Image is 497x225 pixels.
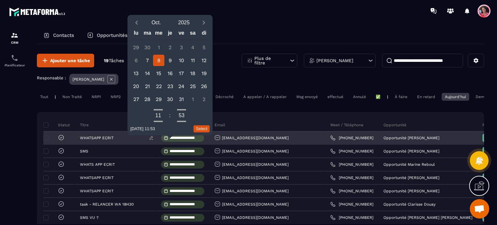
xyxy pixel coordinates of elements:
[81,28,134,44] a: Opportunités
[164,81,176,92] div: 23
[198,81,210,92] div: 26
[176,42,187,53] div: 3
[97,32,127,38] p: Opportunités
[387,95,388,99] p: |
[37,75,66,80] p: Responsable :
[127,93,144,101] div: NRP3
[11,31,18,39] img: formation
[383,175,439,180] p: Opportunité [PERSON_NAME]
[176,81,187,92] div: 24
[153,42,164,53] div: 1
[80,189,114,193] p: WHATSAPP ECRIT
[187,42,198,53] div: 4
[330,202,373,207] a: [PHONE_NUMBER]
[193,125,210,132] button: Select
[187,68,198,79] div: 18
[50,57,90,64] span: Ajouter une tâche
[80,149,88,153] p: SMS
[142,94,153,105] div: 28
[2,27,28,49] a: formationformationCRM
[254,56,283,65] p: Plus de filtre
[330,175,373,180] a: [PHONE_NUMBER]
[177,111,186,120] button: Open minutes overlay
[37,93,51,101] div: Tout
[154,111,163,120] button: Open hours overlay
[198,18,210,27] button: Next month
[37,28,81,44] a: Contacts
[107,93,124,101] div: NRP2
[330,162,373,167] a: [PHONE_NUMBER]
[482,122,493,128] p: Phase
[2,41,28,44] p: CRM
[72,77,104,82] p: [PERSON_NAME]
[130,18,142,27] button: Previous month
[215,122,225,128] p: Email
[88,93,104,101] div: NRP1
[212,93,237,101] div: Décroché
[383,189,439,193] p: Opportunité [PERSON_NAME]
[142,68,153,79] div: 14
[392,93,411,101] div: À faire
[414,93,438,101] div: En retard
[187,28,198,40] div: sa
[9,6,67,18] img: logo
[176,94,187,105] div: 31
[170,17,198,28] button: Open years overlay
[198,68,210,79] div: 19
[198,28,210,40] div: di
[383,162,435,167] p: Opportunité Marine Reboul
[330,149,373,154] a: [PHONE_NUMBER]
[187,81,198,92] div: 25
[109,58,124,63] span: Tâches
[177,120,186,123] button: Decrement minutes
[130,126,155,131] div: 08/10/2025 11:53
[240,93,290,101] div: A appeler / A rappeler
[130,28,210,105] div: Calendar wrapper
[153,81,164,92] div: 22
[164,55,176,66] div: 9
[383,122,406,128] p: Opportunité
[154,120,163,123] button: Decrement hours
[130,55,142,66] div: 6
[45,122,70,128] p: Statut
[330,188,373,194] a: [PHONE_NUMBER]
[187,94,198,105] div: 1
[130,68,142,79] div: 13
[383,202,436,207] p: Opportunité Clarisse Douay
[53,32,74,38] p: Contacts
[330,135,373,141] a: [PHONE_NUMBER]
[198,94,210,105] div: 2
[383,215,472,220] p: Opportunité [PERSON_NAME] [PERSON_NAME]
[80,162,115,167] p: WHATS APP ECRIT
[80,215,99,220] p: SMS VU ?
[372,93,384,101] div: ✅
[104,58,124,64] p: 19
[80,202,134,207] p: task - RELANCER WA 18H30
[324,93,347,101] div: effectué
[153,28,164,40] div: me
[330,215,373,220] a: [PHONE_NUMBER]
[164,68,176,79] div: 16
[153,55,164,66] div: 8
[442,93,469,101] div: Aujourd'hui
[293,93,321,101] div: Msg envoyé
[470,199,489,219] div: Ouvrir le chat
[80,122,89,128] p: Titre
[37,54,94,67] button: Ajouter une tâche
[383,136,439,140] p: Opportunité [PERSON_NAME]
[142,55,153,66] div: 7
[176,28,187,40] div: ve
[153,68,164,79] div: 15
[164,28,176,40] div: je
[166,113,174,118] div: :
[176,55,187,66] div: 10
[130,81,142,92] div: 20
[80,175,114,180] p: WHATSAPP ECRIT
[316,58,353,63] p: [PERSON_NAME]
[142,17,170,28] button: Open months overlay
[142,42,153,53] div: 30
[2,49,28,72] a: schedulerschedulerPlanificateur
[164,42,176,53] div: 2
[472,93,493,101] div: Demain
[55,95,56,99] p: |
